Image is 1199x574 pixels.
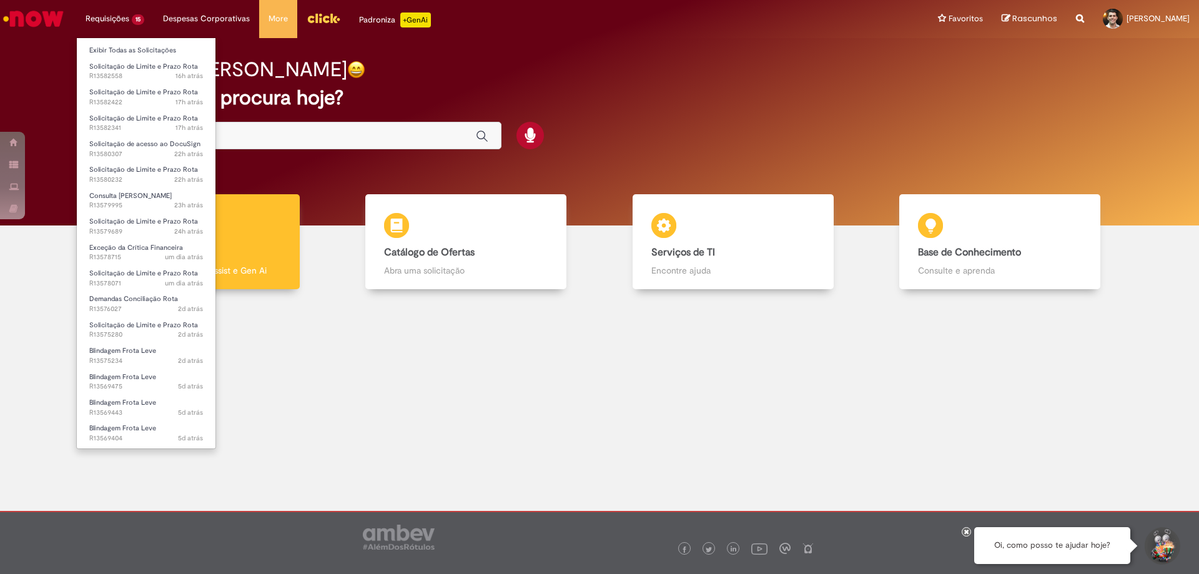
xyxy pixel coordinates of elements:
[89,346,156,355] span: Blindagem Frota Leve
[89,175,203,185] span: R13580232
[77,241,215,264] a: Aberto R13578715 : Exceção da Crítica Financeira
[77,60,215,83] a: Aberto R13582558 : Solicitação de Limite e Prazo Rota
[89,165,198,174] span: Solicitação de Limite e Prazo Rota
[89,217,198,226] span: Solicitação de Limite e Prazo Rota
[363,525,435,550] img: logo_footer_ambev_rotulo_gray.png
[89,252,203,262] span: R13578715
[706,547,712,553] img: logo_footer_twitter.png
[89,372,156,382] span: Blindagem Frota Leve
[108,87,1092,109] h2: O que você procura hoje?
[89,97,203,107] span: R13582422
[77,137,215,161] a: Aberto R13580307 : Solicitação de acesso ao DocuSign
[89,304,203,314] span: R13576027
[77,215,215,238] a: Aberto R13579689 : Solicitação de Limite e Prazo Rota
[269,12,288,25] span: More
[89,200,203,210] span: R13579995
[1127,13,1190,24] span: [PERSON_NAME]
[867,194,1134,290] a: Base de Conhecimento Consulte e aprenda
[77,396,215,419] a: Aberto R13569443 : Blindagem Frota Leve
[89,330,203,340] span: R13575280
[77,370,215,393] a: Aberto R13569475 : Blindagem Frota Leve
[599,194,867,290] a: Serviços de TI Encontre ajuda
[333,194,600,290] a: Catálogo de Ofertas Abra uma solicitação
[77,292,215,315] a: Aberto R13576027 : Demandas Conciliação Rota
[89,408,203,418] span: R13569443
[174,200,203,210] span: 23h atrás
[175,97,203,107] span: 17h atrás
[974,527,1130,564] div: Oi, como posso te ajudar hoje?
[89,269,198,278] span: Solicitação de Limite e Prazo Rota
[178,356,203,365] time: 29/09/2025 09:18:39
[77,344,215,367] a: Aberto R13575234 : Blindagem Frota Leve
[175,123,203,132] time: 30/09/2025 15:28:30
[178,382,203,391] span: 5d atrás
[77,163,215,186] a: Aberto R13580232 : Solicitação de Limite e Prazo Rota
[175,71,203,81] time: 30/09/2025 15:55:56
[918,246,1021,259] b: Base de Conhecimento
[731,546,737,553] img: logo_footer_linkedin.png
[178,330,203,339] time: 29/09/2025 09:25:10
[178,433,203,443] span: 5d atrás
[175,123,203,132] span: 17h atrás
[359,12,431,27] div: Padroniza
[89,356,203,366] span: R13575234
[89,71,203,81] span: R13582558
[751,540,767,557] img: logo_footer_youtube.png
[77,422,215,445] a: Aberto R13569404 : Blindagem Frota Leve
[949,12,983,25] span: Favoritos
[178,408,203,417] time: 26/09/2025 09:43:10
[89,398,156,407] span: Blindagem Frota Leve
[165,252,203,262] time: 29/09/2025 17:52:05
[89,139,200,149] span: Solicitação de acesso ao DocuSign
[89,423,156,433] span: Blindagem Frota Leve
[89,279,203,289] span: R13578071
[77,44,215,57] a: Exibir Todas as Solicitações
[178,433,203,443] time: 26/09/2025 09:37:54
[77,112,215,135] a: Aberto R13582341 : Solicitação de Limite e Prazo Rota
[77,86,215,109] a: Aberto R13582422 : Solicitação de Limite e Prazo Rota
[89,149,203,159] span: R13580307
[89,433,203,443] span: R13569404
[77,267,215,290] a: Aberto R13578071 : Solicitação de Limite e Prazo Rota
[178,304,203,314] time: 29/09/2025 11:10:18
[165,279,203,288] time: 29/09/2025 16:14:49
[174,175,203,184] span: 22h atrás
[89,191,172,200] span: Consulta [PERSON_NAME]
[178,382,203,391] time: 26/09/2025 09:47:21
[132,14,144,25] span: 15
[77,189,215,212] a: Aberto R13579995 : Consulta Serasa
[175,71,203,81] span: 16h atrás
[1,6,66,31] img: ServiceNow
[165,279,203,288] span: um dia atrás
[1143,527,1180,565] button: Iniciar Conversa de Suporte
[174,149,203,159] time: 30/09/2025 10:05:09
[174,227,203,236] span: 24h atrás
[400,12,431,27] p: +GenAi
[89,294,178,304] span: Demandas Conciliação Rota
[651,264,815,277] p: Encontre ajuda
[1002,13,1057,25] a: Rascunhos
[89,123,203,133] span: R13582341
[178,330,203,339] span: 2d atrás
[89,243,183,252] span: Exceção da Crítica Financeira
[76,37,216,449] ul: Requisições
[108,59,347,81] h2: Bom dia, [PERSON_NAME]
[918,264,1082,277] p: Consulte e aprenda
[89,320,198,330] span: Solicitação de Limite e Prazo Rota
[66,194,333,290] a: Tirar dúvidas Tirar dúvidas com Lupi Assist e Gen Ai
[802,543,814,554] img: logo_footer_naosei.png
[89,114,198,123] span: Solicitação de Limite e Prazo Rota
[174,227,203,236] time: 30/09/2025 08:24:15
[1012,12,1057,24] span: Rascunhos
[89,382,203,392] span: R13569475
[77,319,215,342] a: Aberto R13575280 : Solicitação de Limite e Prazo Rota
[174,200,203,210] time: 30/09/2025 09:14:45
[175,97,203,107] time: 30/09/2025 15:36:26
[89,62,198,71] span: Solicitação de Limite e Prazo Rota
[384,264,548,277] p: Abra uma solicitação
[174,175,203,184] time: 30/09/2025 09:51:32
[384,246,475,259] b: Catálogo de Ofertas
[89,87,198,97] span: Solicitação de Limite e Prazo Rota
[307,9,340,27] img: click_logo_yellow_360x200.png
[681,547,688,553] img: logo_footer_facebook.png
